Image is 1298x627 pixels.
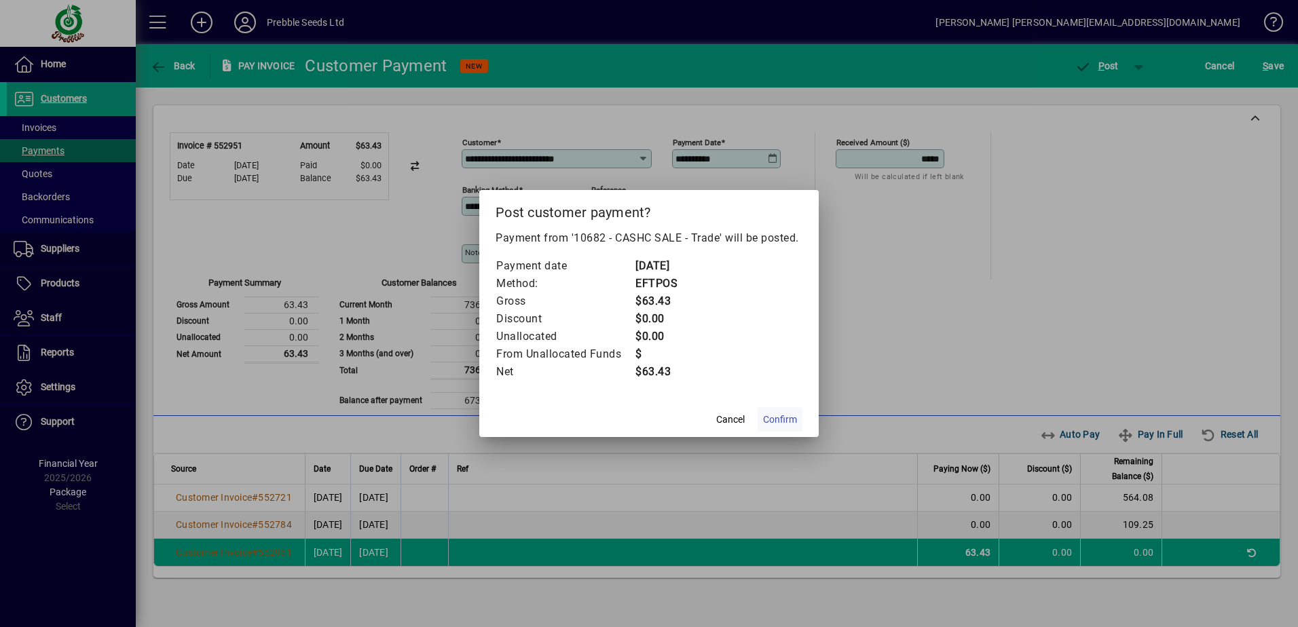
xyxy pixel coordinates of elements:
[496,292,635,310] td: Gross
[763,413,797,427] span: Confirm
[496,310,635,328] td: Discount
[635,257,689,275] td: [DATE]
[496,230,802,246] p: Payment from '10682 - CASHC SALE - Trade' will be posted.
[758,407,802,432] button: Confirm
[496,345,635,363] td: From Unallocated Funds
[496,275,635,292] td: Method:
[635,292,689,310] td: $63.43
[496,257,635,275] td: Payment date
[635,328,689,345] td: $0.00
[709,407,752,432] button: Cancel
[635,345,689,363] td: $
[635,363,689,381] td: $63.43
[716,413,745,427] span: Cancel
[635,275,689,292] td: EFTPOS
[496,328,635,345] td: Unallocated
[635,310,689,328] td: $0.00
[479,190,819,229] h2: Post customer payment?
[496,363,635,381] td: Net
